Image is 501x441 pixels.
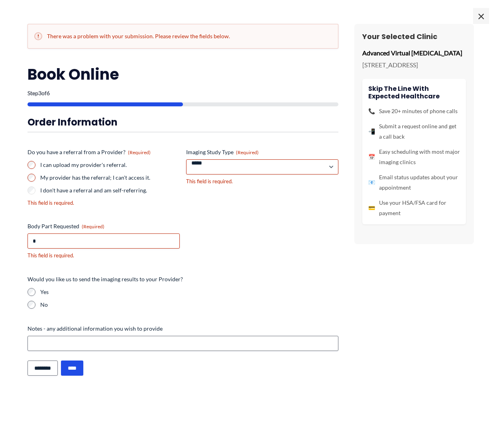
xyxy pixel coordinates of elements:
p: [STREET_ADDRESS] [362,59,466,71]
span: 💳 [368,203,375,213]
p: Advanced Virtual [MEDICAL_DATA] [362,47,466,59]
span: 3 [38,90,41,96]
div: This field is required. [28,199,180,207]
li: Easy scheduling with most major imaging clinics [368,147,460,167]
label: Yes [40,288,338,296]
h2: Book Online [28,65,338,84]
label: Notes - any additional information you wish to provide [28,325,338,333]
li: Submit a request online and get a call back [368,121,460,142]
legend: Do you have a referral from a Provider? [28,148,151,156]
label: I can upload my provider's referral. [40,161,180,169]
div: This field is required. [186,178,338,185]
span: × [473,8,489,24]
span: 📧 [368,177,375,188]
span: 📲 [368,126,375,137]
span: 📞 [368,106,375,116]
span: (Required) [128,149,151,155]
label: I don't have a referral and am self-referring. [40,186,180,194]
li: Email status updates about your appointment [368,172,460,193]
span: 📅 [368,152,375,162]
h3: Order Information [28,116,338,128]
legend: Would you like us to send the imaging results to your Provider? [28,275,183,283]
h2: There was a problem with your submission. Please review the fields below. [34,32,332,40]
label: Body Part Requested [28,222,180,230]
label: My provider has the referral; I can't access it. [40,174,180,182]
h3: Your Selected Clinic [362,32,466,41]
p: Step of [28,90,338,96]
span: 6 [47,90,50,96]
li: Save 20+ minutes of phone calls [368,106,460,116]
span: (Required) [82,223,104,229]
label: No [40,301,338,309]
label: Imaging Study Type [186,148,338,156]
span: (Required) [236,149,259,155]
div: This field is required. [28,252,180,259]
h4: Skip the line with Expected Healthcare [368,85,460,100]
li: Use your HSA/FSA card for payment [368,198,460,218]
